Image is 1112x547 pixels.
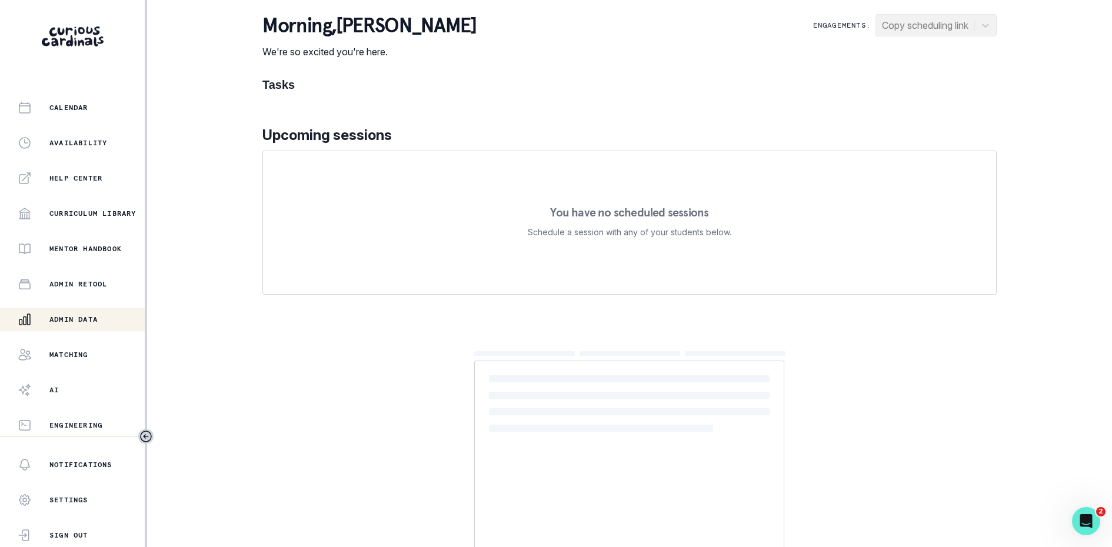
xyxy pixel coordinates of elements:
[262,14,476,38] p: morning , [PERSON_NAME]
[49,421,102,430] p: Engineering
[49,209,136,218] p: Curriculum Library
[49,138,107,148] p: Availability
[262,45,476,59] p: We're so excited you're here.
[1096,507,1106,516] span: 2
[262,125,997,146] p: Upcoming sessions
[49,279,107,289] p: Admin Retool
[813,21,871,30] p: Engagements:
[262,78,997,92] h1: Tasks
[528,225,731,239] p: Schedule a session with any of your students below.
[49,460,112,469] p: Notifications
[49,385,59,395] p: AI
[49,103,88,112] p: Calendar
[138,429,154,444] button: Toggle sidebar
[1072,507,1100,535] iframe: Intercom live chat
[49,315,98,324] p: Admin Data
[49,495,88,505] p: Settings
[49,244,122,254] p: Mentor Handbook
[49,531,88,540] p: Sign Out
[42,26,104,46] img: Curious Cardinals Logo
[550,206,708,218] p: You have no scheduled sessions
[49,174,102,183] p: Help Center
[49,350,88,359] p: Matching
